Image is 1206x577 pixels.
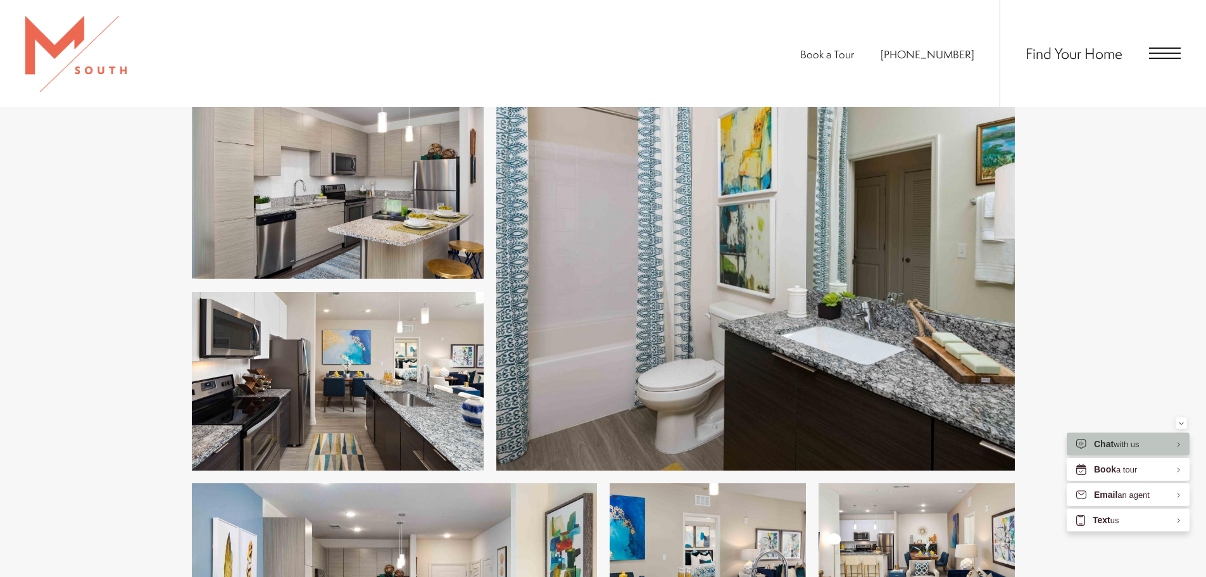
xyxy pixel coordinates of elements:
span: [PHONE_NUMBER] [881,47,974,61]
a: Find Your Home [1026,43,1122,63]
img: Bathroom options with thoughtful details [496,100,1015,471]
img: Beautiful kitchens with designer finishes [192,100,484,279]
a: Book a Tour [800,47,854,61]
a: Call Us at 813-570-8014 [881,47,974,61]
button: Open Menu [1149,48,1181,59]
img: Generous living spaces to relax and unwind [192,292,484,471]
img: MSouth [25,16,127,92]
